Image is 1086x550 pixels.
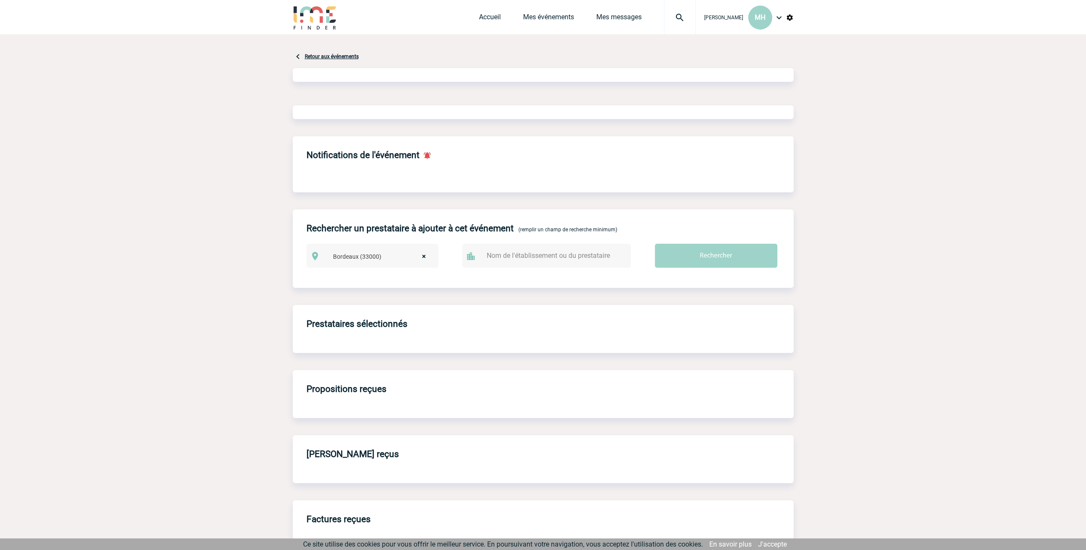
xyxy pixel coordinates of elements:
h4: Factures reçues [306,514,371,524]
span: Ce site utilise des cookies pour vous offrir le meilleur service. En poursuivant votre navigation... [303,540,703,548]
img: IME-Finder [293,5,337,30]
input: Rechercher [655,244,777,268]
a: Retour aux événements [305,54,359,60]
span: (remplir un champ de recherche minimum) [518,227,617,233]
a: Accueil [479,13,501,25]
h4: [PERSON_NAME] reçus [306,449,399,459]
a: Mes événements [523,13,574,25]
span: [PERSON_NAME] [704,15,743,21]
a: Mes messages [596,13,642,25]
h4: Rechercher un prestataire à ajouter à cet événement [306,223,514,233]
h4: Prestataires sélectionnés [306,319,408,329]
span: Bordeaux (33000) [330,251,434,263]
a: J'accepte [758,540,787,548]
h4: Notifications de l'événement [306,150,420,160]
span: × [422,251,426,263]
a: En savoir plus [709,540,752,548]
span: MH [755,13,765,21]
input: Nom de l'établissement ou du prestataire [485,249,617,262]
h4: Propositions reçues [306,384,387,394]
